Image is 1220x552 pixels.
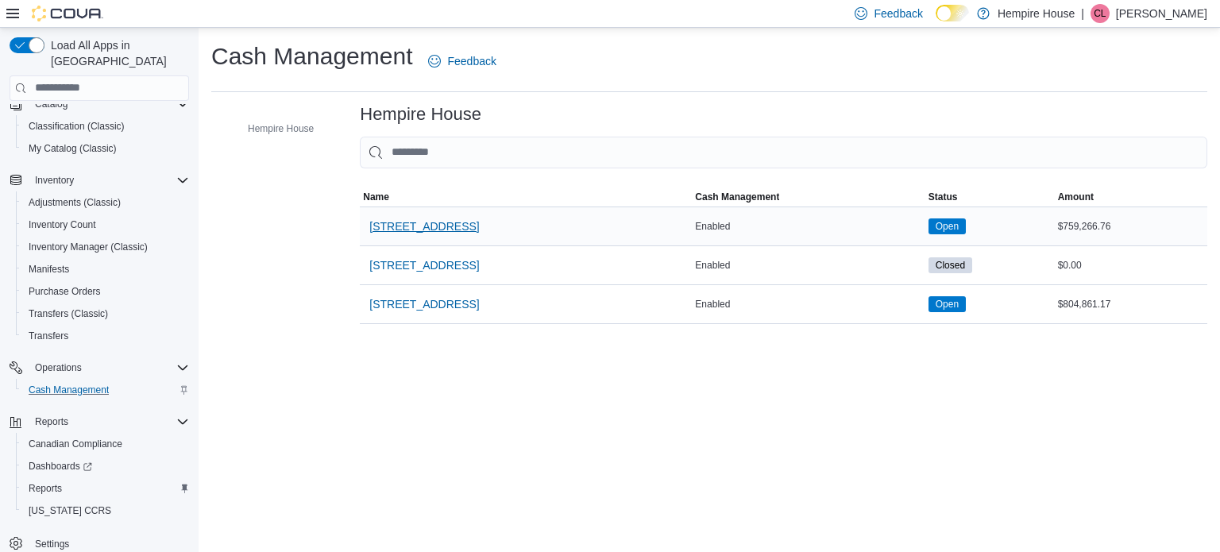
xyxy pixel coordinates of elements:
[22,326,189,345] span: Transfers
[22,260,75,279] a: Manifests
[16,280,195,303] button: Purchase Orders
[29,196,121,209] span: Adjustments (Classic)
[1058,191,1094,203] span: Amount
[1055,187,1207,207] button: Amount
[29,412,75,431] button: Reports
[22,479,189,498] span: Reports
[22,117,131,136] a: Classification (Classic)
[22,434,189,454] span: Canadian Compliance
[22,457,189,476] span: Dashboards
[936,21,936,22] span: Dark Mode
[369,296,479,312] span: [STREET_ADDRESS]
[936,5,969,21] input: Dark Mode
[447,53,496,69] span: Feedback
[363,288,485,320] button: [STREET_ADDRESS]
[1091,4,1110,23] div: Chris Lochan
[35,98,68,110] span: Catalog
[22,304,189,323] span: Transfers (Classic)
[692,217,925,236] div: Enabled
[360,105,481,124] h3: Hempire House
[360,187,692,207] button: Name
[29,171,189,190] span: Inventory
[22,237,189,257] span: Inventory Manager (Classic)
[22,479,68,498] a: Reports
[29,384,109,396] span: Cash Management
[32,6,103,21] img: Cova
[692,295,925,314] div: Enabled
[22,501,189,520] span: Washington CCRS
[35,174,74,187] span: Inventory
[22,304,114,323] a: Transfers (Classic)
[29,358,88,377] button: Operations
[1094,4,1106,23] span: CL
[29,95,189,114] span: Catalog
[369,218,479,234] span: [STREET_ADDRESS]
[29,263,69,276] span: Manifests
[936,258,965,272] span: Closed
[29,241,148,253] span: Inventory Manager (Classic)
[44,37,189,69] span: Load All Apps in [GEOGRAPHIC_DATA]
[925,187,1055,207] button: Status
[1081,4,1084,23] p: |
[22,457,98,476] a: Dashboards
[692,187,925,207] button: Cash Management
[29,438,122,450] span: Canadian Compliance
[22,282,189,301] span: Purchase Orders
[35,361,82,374] span: Operations
[16,379,195,401] button: Cash Management
[22,237,154,257] a: Inventory Manager (Classic)
[16,191,195,214] button: Adjustments (Classic)
[16,115,195,137] button: Classification (Classic)
[3,93,195,115] button: Catalog
[16,236,195,258] button: Inventory Manager (Classic)
[29,218,96,231] span: Inventory Count
[422,45,502,77] a: Feedback
[22,326,75,345] a: Transfers
[35,538,69,550] span: Settings
[35,415,68,428] span: Reports
[1055,256,1207,275] div: $0.00
[929,257,972,273] span: Closed
[936,219,959,234] span: Open
[211,41,412,72] h1: Cash Management
[3,169,195,191] button: Inventory
[22,193,189,212] span: Adjustments (Classic)
[22,501,118,520] a: [US_STATE] CCRS
[29,358,189,377] span: Operations
[29,330,68,342] span: Transfers
[16,325,195,347] button: Transfers
[16,303,195,325] button: Transfers (Classic)
[29,412,189,431] span: Reports
[369,257,479,273] span: [STREET_ADDRESS]
[16,258,195,280] button: Manifests
[29,120,125,133] span: Classification (Classic)
[29,171,80,190] button: Inventory
[22,282,107,301] a: Purchase Orders
[16,214,195,236] button: Inventory Count
[29,307,108,320] span: Transfers (Classic)
[22,139,189,158] span: My Catalog (Classic)
[3,357,195,379] button: Operations
[929,296,966,312] span: Open
[22,380,189,400] span: Cash Management
[29,95,74,114] button: Catalog
[695,191,779,203] span: Cash Management
[16,500,195,522] button: [US_STATE] CCRS
[16,433,195,455] button: Canadian Compliance
[22,434,129,454] a: Canadian Compliance
[692,256,925,275] div: Enabled
[363,249,485,281] button: [STREET_ADDRESS]
[29,460,92,473] span: Dashboards
[226,119,320,138] button: Hempire House
[929,218,966,234] span: Open
[248,122,314,135] span: Hempire House
[1055,217,1207,236] div: $759,266.76
[22,193,127,212] a: Adjustments (Classic)
[22,380,115,400] a: Cash Management
[29,482,62,495] span: Reports
[16,477,195,500] button: Reports
[29,142,117,155] span: My Catalog (Classic)
[29,504,111,517] span: [US_STATE] CCRS
[1116,4,1207,23] p: [PERSON_NAME]
[1055,295,1207,314] div: $804,861.17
